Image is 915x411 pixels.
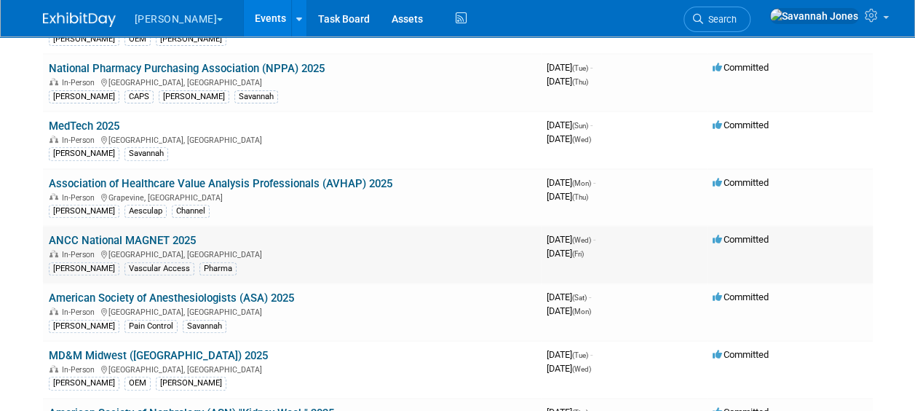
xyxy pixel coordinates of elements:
[49,248,535,259] div: [GEOGRAPHIC_DATA], [GEOGRAPHIC_DATA]
[49,349,268,362] a: MD&M Midwest ([GEOGRAPHIC_DATA]) 2025
[572,250,584,258] span: (Fri)
[49,377,119,390] div: [PERSON_NAME]
[684,7,750,32] a: Search
[572,365,591,373] span: (Wed)
[49,62,325,75] a: National Pharmacy Purchasing Association (NPPA) 2025
[572,136,591,144] span: (Wed)
[49,90,119,103] div: [PERSON_NAME]
[713,234,769,245] span: Committed
[49,33,119,46] div: [PERSON_NAME]
[49,76,535,87] div: [GEOGRAPHIC_DATA], [GEOGRAPHIC_DATA]
[124,205,167,218] div: Aesculap
[547,234,595,245] span: [DATE]
[713,62,769,73] span: Committed
[572,64,588,72] span: (Tue)
[547,191,588,202] span: [DATE]
[49,291,294,305] a: American Society of Anesthesiologists (ASA) 2025
[62,78,99,87] span: In-Person
[49,120,119,133] a: MedTech 2025
[156,377,226,390] div: [PERSON_NAME]
[49,147,119,160] div: [PERSON_NAME]
[593,234,595,245] span: -
[49,320,119,333] div: [PERSON_NAME]
[703,14,737,25] span: Search
[547,248,584,259] span: [DATE]
[590,349,593,360] span: -
[590,120,593,130] span: -
[713,349,769,360] span: Committed
[49,193,58,200] img: In-Person Event
[49,136,58,143] img: In-Person Event
[547,291,591,302] span: [DATE]
[572,236,591,244] span: (Wed)
[62,136,99,145] span: In-Person
[49,177,392,190] a: Association of Healthcare Value Analysis Professionals (AVHAP) 2025
[590,62,593,73] span: -
[49,78,58,85] img: In-Person Event
[572,193,588,201] span: (Thu)
[547,120,593,130] span: [DATE]
[572,294,587,302] span: (Sat)
[124,377,151,390] div: OEM
[124,320,178,333] div: Pain Control
[49,250,58,257] img: In-Person Event
[547,133,591,144] span: [DATE]
[49,305,535,317] div: [GEOGRAPHIC_DATA], [GEOGRAPHIC_DATA]
[49,365,58,372] img: In-Person Event
[572,351,588,359] span: (Tue)
[49,262,119,275] div: [PERSON_NAME]
[547,62,593,73] span: [DATE]
[62,250,99,259] span: In-Person
[547,349,593,360] span: [DATE]
[124,147,168,160] div: Savannah
[199,262,237,275] div: Pharma
[572,308,591,316] span: (Mon)
[589,291,591,302] span: -
[49,234,196,247] a: ANCC National MAGNET 2025
[769,8,859,24] img: Savannah Jones
[43,12,116,27] img: ExhibitDay
[183,320,226,333] div: Savannah
[572,78,588,86] span: (Thu)
[713,120,769,130] span: Committed
[572,179,591,187] span: (Mon)
[49,191,535,203] div: Grapevine, [GEOGRAPHIC_DATA]
[234,90,278,103] div: Savannah
[547,177,595,188] span: [DATE]
[159,90,229,103] div: [PERSON_NAME]
[547,76,588,87] span: [DATE]
[713,291,769,302] span: Committed
[49,308,58,315] img: In-Person Event
[547,363,591,374] span: [DATE]
[593,177,595,188] span: -
[713,177,769,188] span: Committed
[547,305,591,316] span: [DATE]
[62,365,99,375] span: In-Person
[172,205,210,218] div: Channel
[49,133,535,145] div: [GEOGRAPHIC_DATA], [GEOGRAPHIC_DATA]
[124,262,194,275] div: Vascular Access
[49,205,119,218] div: [PERSON_NAME]
[572,122,588,130] span: (Sun)
[124,90,154,103] div: CAPS
[62,193,99,203] span: In-Person
[49,363,535,375] div: [GEOGRAPHIC_DATA], [GEOGRAPHIC_DATA]
[156,33,226,46] div: [PERSON_NAME]
[124,33,151,46] div: OEM
[62,308,99,317] span: In-Person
